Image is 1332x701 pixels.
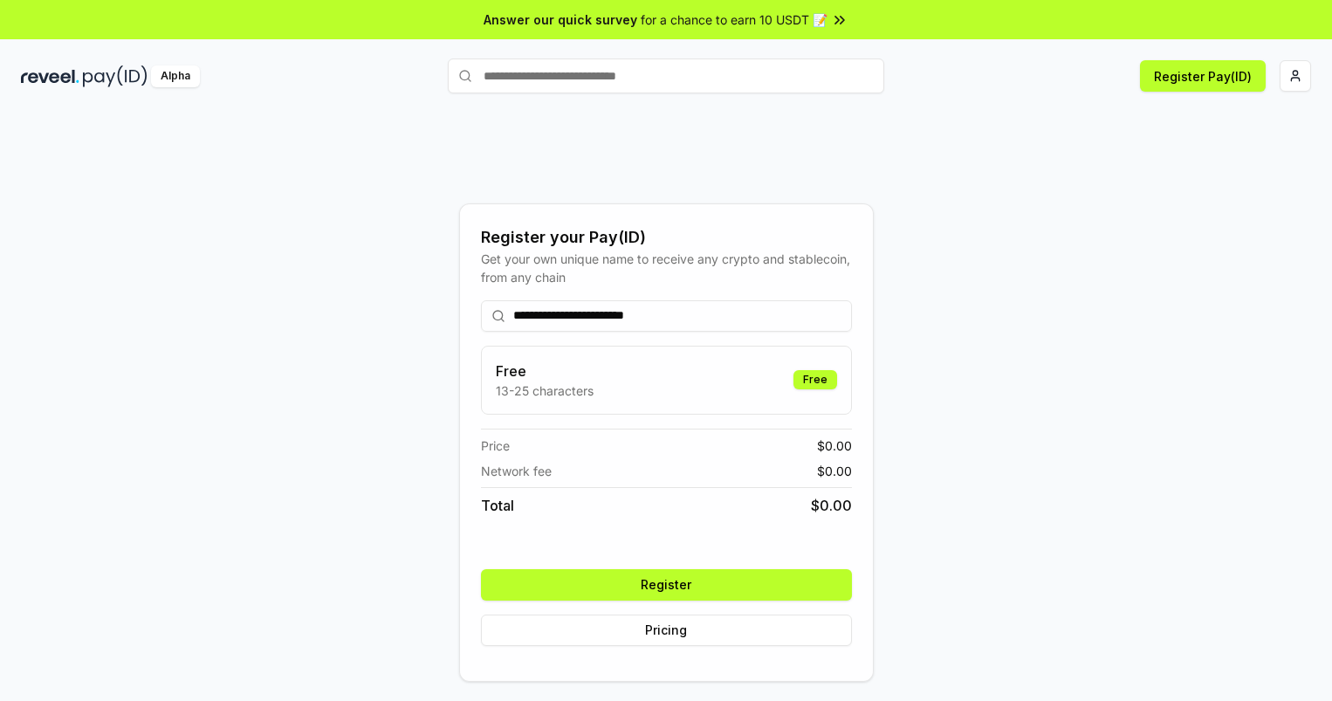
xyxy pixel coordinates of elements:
[481,250,852,286] div: Get your own unique name to receive any crypto and stablecoin, from any chain
[811,495,852,516] span: $ 0.00
[481,462,552,480] span: Network fee
[817,436,852,455] span: $ 0.00
[793,370,837,389] div: Free
[481,495,514,516] span: Total
[481,569,852,601] button: Register
[481,615,852,646] button: Pricing
[151,65,200,87] div: Alpha
[481,436,510,455] span: Price
[83,65,148,87] img: pay_id
[641,10,827,29] span: for a chance to earn 10 USDT 📝
[1140,60,1266,92] button: Register Pay(ID)
[481,225,852,250] div: Register your Pay(ID)
[21,65,79,87] img: reveel_dark
[496,381,594,400] p: 13-25 characters
[496,361,594,381] h3: Free
[484,10,637,29] span: Answer our quick survey
[817,462,852,480] span: $ 0.00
